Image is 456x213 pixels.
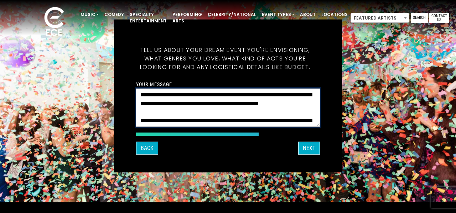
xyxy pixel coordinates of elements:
span: Featured Artists [351,13,409,23]
a: Contact Us [429,13,449,23]
button: Next [298,142,320,155]
a: Performing Arts [170,9,205,27]
a: Specialty Entertainment [127,9,170,27]
a: Comedy [102,9,127,21]
h5: Tell us about your dream event you're envisioning, what genres you love, what kind of acts you're... [136,37,314,80]
a: Music [78,9,102,21]
img: ece_new_logo_whitev2-1.png [36,5,72,39]
a: Search [411,13,428,23]
a: Event Types [259,9,297,21]
button: Back [136,142,158,155]
a: Locations [318,9,351,21]
label: Your message [136,81,172,87]
a: About [297,9,318,21]
a: Celebrity/National [205,9,259,21]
